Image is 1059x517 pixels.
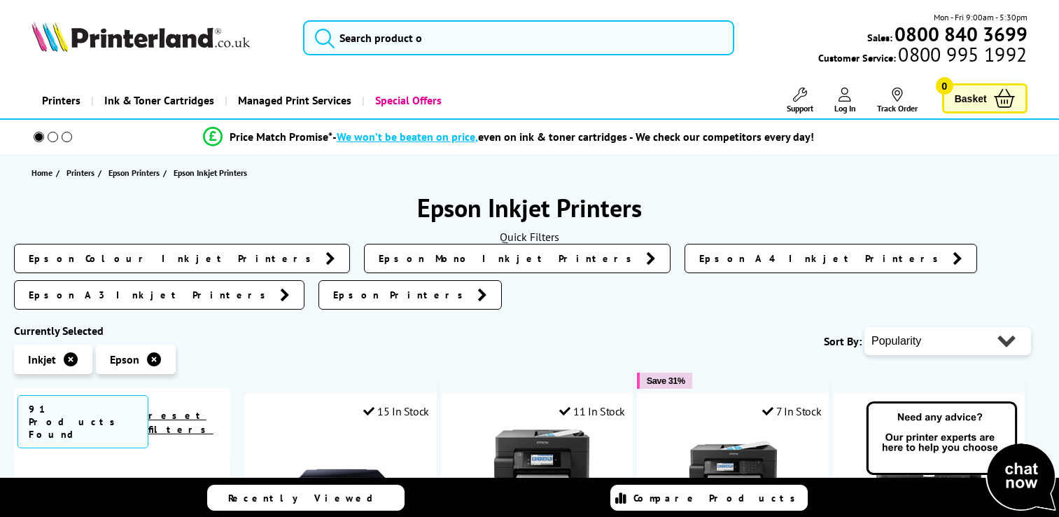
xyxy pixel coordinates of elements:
[91,83,225,118] a: Ink & Toner Cartridges
[895,21,1028,47] b: 0800 840 3699
[824,334,862,348] span: Sort By:
[379,251,639,266] span: Epson Mono Inkjet Printers
[14,230,1045,244] div: Quick Filters
[14,280,304,310] a: Epson A3 Inkjet Printers
[174,167,247,178] span: Epson Inkjet Printers
[637,373,692,389] button: Save 31%
[108,165,160,180] span: Epson Printers
[31,83,91,118] a: Printers
[362,83,452,118] a: Special Offers
[762,404,822,418] div: 7 In Stock
[29,288,273,302] span: Epson A3 Inkjet Printers
[333,288,470,302] span: Epson Printers
[363,404,429,418] div: 15 In Stock
[892,27,1028,41] a: 0800 840 3699
[108,165,163,180] a: Epson Printers
[332,130,814,144] div: - even on ink & toner cartridges - We check our competitors every day!
[863,399,1059,514] img: Open Live Chat window
[610,485,808,511] a: Compare Products
[228,492,387,504] span: Recently Viewed
[867,31,892,44] span: Sales:
[685,244,977,273] a: Epson A4 Inkjet Printers
[225,83,362,118] a: Managed Print Services
[7,125,1010,149] li: modal_Promise
[318,280,502,310] a: Epson Printers
[14,191,1045,224] h1: Epson Inkjet Printers
[559,404,625,418] div: 11 In Stock
[955,89,987,108] span: Basket
[110,352,139,366] span: Epson
[834,88,856,113] a: Log In
[699,251,946,266] span: Epson A4 Inkjet Printers
[877,88,918,113] a: Track Order
[148,409,213,436] a: reset filters
[207,485,405,511] a: Recently Viewed
[31,21,286,55] a: Printerland Logo
[31,21,250,52] img: Printerland Logo
[942,83,1028,113] a: Basket 0
[28,352,56,366] span: Inkjet
[31,165,56,180] a: Home
[14,244,350,273] a: Epson Colour Inkjet Printers
[647,375,685,386] span: Save 31%
[14,324,230,338] div: Currently Selected
[303,20,734,55] input: Search product o
[66,165,98,180] a: Printers
[66,165,94,180] span: Printers
[787,88,813,113] a: Support
[896,48,1027,61] span: 0800 995 1992
[834,103,856,113] span: Log In
[364,244,671,273] a: Epson Mono Inkjet Printers
[936,77,953,95] span: 0
[17,395,148,448] span: 91 Products Found
[818,48,1027,64] span: Customer Service:
[633,492,803,504] span: Compare Products
[934,11,1028,24] span: Mon - Fri 9:00am - 5:30pm
[337,130,478,144] span: We won’t be beaten on price,
[104,83,214,118] span: Ink & Toner Cartridges
[787,103,813,113] span: Support
[230,130,332,144] span: Price Match Promise*
[29,251,318,266] span: Epson Colour Inkjet Printers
